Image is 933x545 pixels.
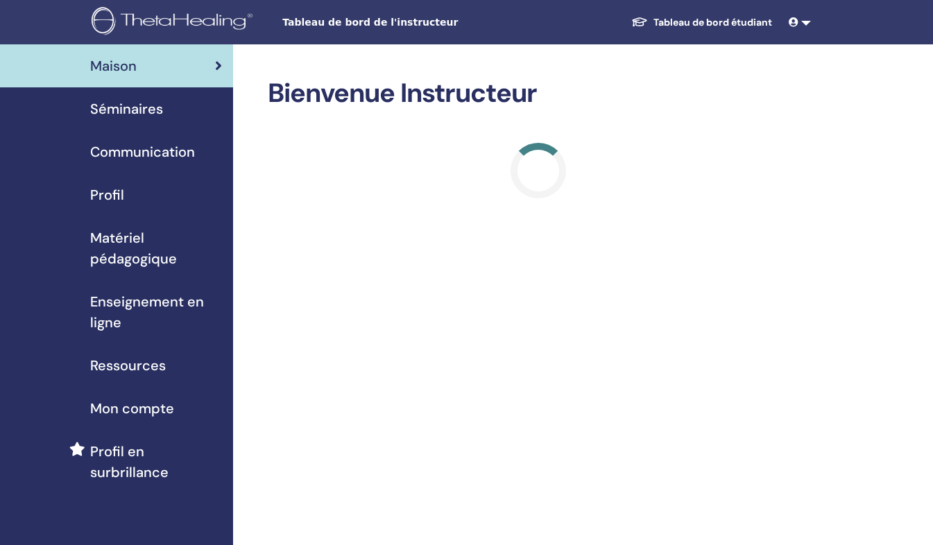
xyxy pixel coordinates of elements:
[90,398,174,419] span: Mon compte
[268,78,808,110] h2: Bienvenue Instructeur
[92,7,257,38] img: logo.png
[90,141,195,162] span: Communication
[90,227,222,269] span: Matériel pédagogique
[90,98,163,119] span: Séminaires
[90,184,124,205] span: Profil
[90,55,137,76] span: Maison
[282,15,490,30] span: Tableau de bord de l'instructeur
[620,10,783,35] a: Tableau de bord étudiant
[90,291,222,333] span: Enseignement en ligne
[631,16,648,28] img: graduation-cap-white.svg
[90,355,166,376] span: Ressources
[90,441,222,483] span: Profil en surbrillance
